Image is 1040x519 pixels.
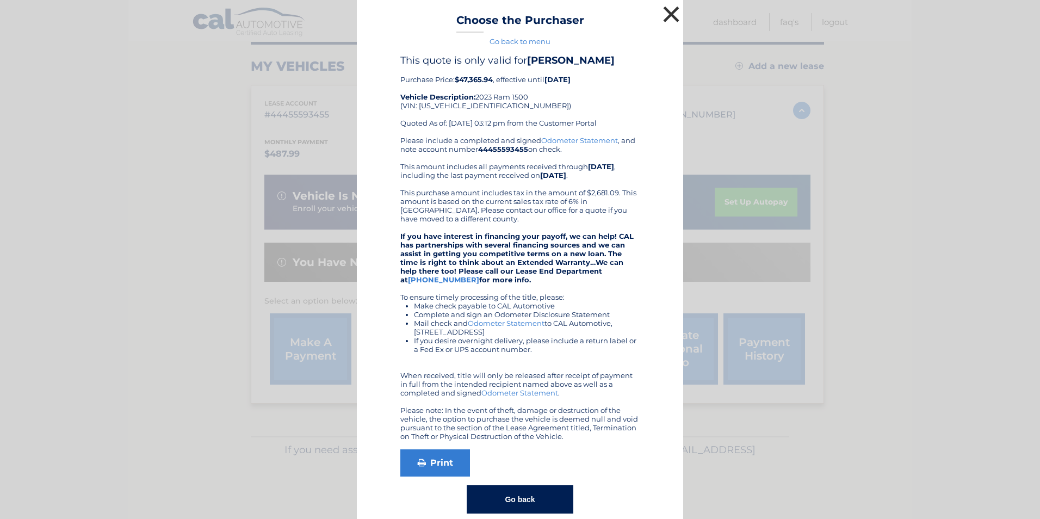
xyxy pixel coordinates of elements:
[478,145,528,153] b: 44455593455
[414,301,640,310] li: Make check payable to CAL Automotive
[414,310,640,319] li: Complete and sign an Odometer Disclosure Statement
[414,336,640,354] li: If you desire overnight delivery, please include a return label or a Fed Ex or UPS account number.
[660,3,682,25] button: ×
[527,54,615,66] b: [PERSON_NAME]
[490,37,550,46] a: Go back to menu
[455,75,493,84] b: $47,365.94
[468,319,544,328] a: Odometer Statement
[541,136,618,145] a: Odometer Statement
[400,136,640,441] div: Please include a completed and signed , and note account number on check. This amount includes al...
[540,171,566,180] b: [DATE]
[400,92,475,101] strong: Vehicle Description:
[544,75,571,84] b: [DATE]
[467,485,573,514] button: Go back
[400,54,640,136] div: Purchase Price: , effective until 2023 Ram 1500 (VIN: [US_VEHICLE_IDENTIFICATION_NUMBER]) Quoted ...
[400,54,640,66] h4: This quote is only valid for
[588,162,614,171] b: [DATE]
[400,449,470,477] a: Print
[408,275,479,284] a: [PHONE_NUMBER]
[481,388,558,397] a: Odometer Statement
[400,232,634,284] strong: If you have interest in financing your payoff, we can help! CAL has partnerships with several fin...
[456,14,584,33] h3: Choose the Purchaser
[414,319,640,336] li: Mail check and to CAL Automotive, [STREET_ADDRESS]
